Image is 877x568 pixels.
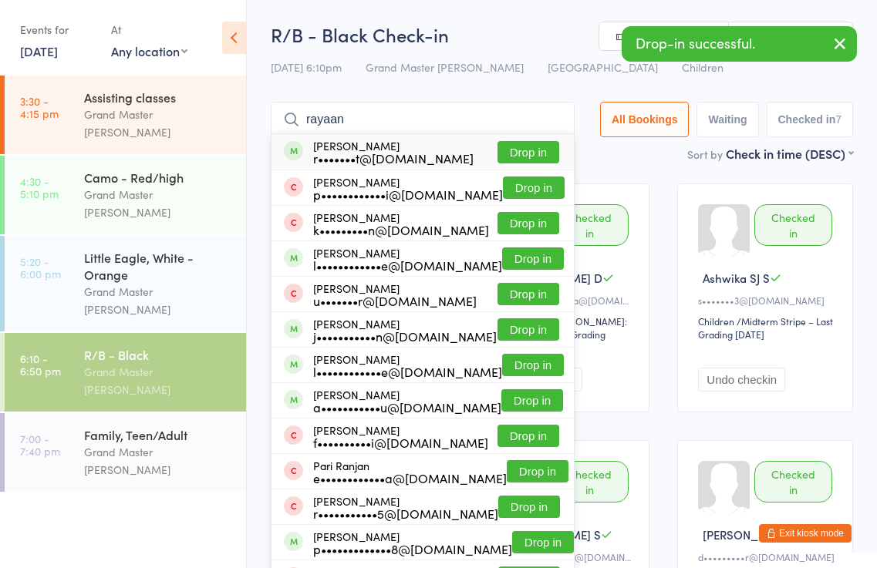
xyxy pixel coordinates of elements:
button: Undo checkin [698,368,785,392]
button: Drop in [502,247,564,270]
div: Any location [111,42,187,59]
div: f••••••••••i@[DOMAIN_NAME] [313,436,488,449]
div: Assisting classes [84,89,233,106]
div: l••••••••••••e@[DOMAIN_NAME] [313,365,502,378]
span: [PERSON_NAME] S [500,526,601,543]
div: d•••••••••r@[DOMAIN_NAME] [698,550,837,563]
div: [PERSON_NAME] [313,247,502,271]
label: Sort by [687,146,723,162]
div: k•••••••••n@[DOMAIN_NAME] [313,224,489,236]
time: 4:30 - 5:10 pm [20,175,59,200]
div: p•••••••••••••8@[DOMAIN_NAME] [313,543,512,555]
span: / Midterm Stripe – Last Grading [DATE] [698,314,833,341]
div: Family, Teen/Adult [84,426,233,443]
button: Exit kiosk mode [759,524,852,543]
button: Drop in [498,283,559,305]
div: [PERSON_NAME] [313,176,503,200]
button: Drop in [503,176,565,199]
time: 6:10 - 6:50 pm [20,352,61,377]
div: [PERSON_NAME] [313,353,502,378]
div: p••••••••••••i@[DOMAIN_NAME] [313,188,503,200]
div: Drop-in successful. [622,26,857,62]
span: [PERSON_NAME] [703,526,794,543]
div: e••••••••••••a@[DOMAIN_NAME] [313,472,507,484]
div: [PERSON_NAME] [313,495,498,519]
div: j•••••••••••n@[DOMAIN_NAME] [313,330,497,342]
span: [DATE] 6:10pm [271,59,342,75]
a: 6:10 -6:50 pmR/B - BlackGrand Master [PERSON_NAME] [5,333,246,412]
div: Little Eagle, White - Orange [84,249,233,283]
input: Search [271,102,575,137]
div: Grand Master [PERSON_NAME] [84,363,233,398]
button: Drop in [498,318,559,341]
time: 5:20 - 6:00 pm [20,255,61,280]
button: Drop in [502,354,564,376]
button: Drop in [498,425,559,447]
button: Drop in [498,212,559,234]
div: u•••••••r@[DOMAIN_NAME] [313,294,477,307]
a: 4:30 -5:10 pmCamo - Red/highGrand Master [PERSON_NAME] [5,156,246,234]
button: Drop in [498,496,560,518]
div: l••••••••••••e@[DOMAIN_NAME] [313,259,502,271]
button: Drop in [512,531,574,553]
span: Ashwika SJ S [703,270,770,286]
div: [PERSON_NAME] [313,139,474,164]
div: Grand Master [PERSON_NAME] [84,186,233,221]
button: All Bookings [600,102,690,137]
div: Check in time (DESC) [726,145,853,162]
div: Camo - Red/high [84,169,233,186]
button: Drop in [498,141,559,163]
div: Grand Master [PERSON_NAME] [84,106,233,141]
a: 5:20 -6:00 pmLittle Eagle, White - OrangeGrand Master [PERSON_NAME] [5,236,246,331]
div: a•••••••••••u@[DOMAIN_NAME] [313,401,501,413]
div: r•••••••t@[DOMAIN_NAME] [313,152,474,164]
div: Pari Ranjan [313,459,507,484]
span: [PERSON_NAME] D [500,270,602,286]
div: R/B - Black [84,346,233,363]
div: [PERSON_NAME] [313,211,489,236]
div: Checked in [551,461,629,502]
div: [PERSON_NAME] [313,530,512,555]
div: [PERSON_NAME] [313,282,477,307]
div: Checked in [754,204,832,246]
div: Grand Master [PERSON_NAME] [84,283,233,318]
span: Children [682,59,724,75]
div: Checked in [551,204,629,246]
button: Drop in [507,460,568,482]
div: r•••••••••••5@[DOMAIN_NAME] [313,507,498,519]
div: At [111,17,187,42]
a: 7:00 -7:40 pmFamily, Teen/AdultGrand Master [PERSON_NAME] [5,413,246,492]
div: 7 [835,113,842,126]
div: [PERSON_NAME] [313,424,488,449]
div: Children [698,314,734,328]
time: 3:30 - 4:15 pm [20,95,59,119]
button: Checked in7 [767,102,854,137]
div: s•••••••3@[DOMAIN_NAME] [698,294,837,307]
button: Waiting [697,102,758,137]
a: [DATE] [20,42,58,59]
button: Drop in [501,389,563,412]
span: [GEOGRAPHIC_DATA] [548,59,658,75]
a: 3:30 -4:15 pmAssisting classesGrand Master [PERSON_NAME] [5,76,246,154]
div: Events for [20,17,96,42]
div: [PERSON_NAME] [313,318,497,342]
div: Checked in [754,461,832,502]
span: Grand Master [PERSON_NAME] [366,59,524,75]
h2: R/B - Black Check-in [271,22,853,47]
time: 7:00 - 7:40 pm [20,432,60,457]
div: Grand Master [PERSON_NAME] [84,443,233,479]
div: [PERSON_NAME] [313,388,501,413]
